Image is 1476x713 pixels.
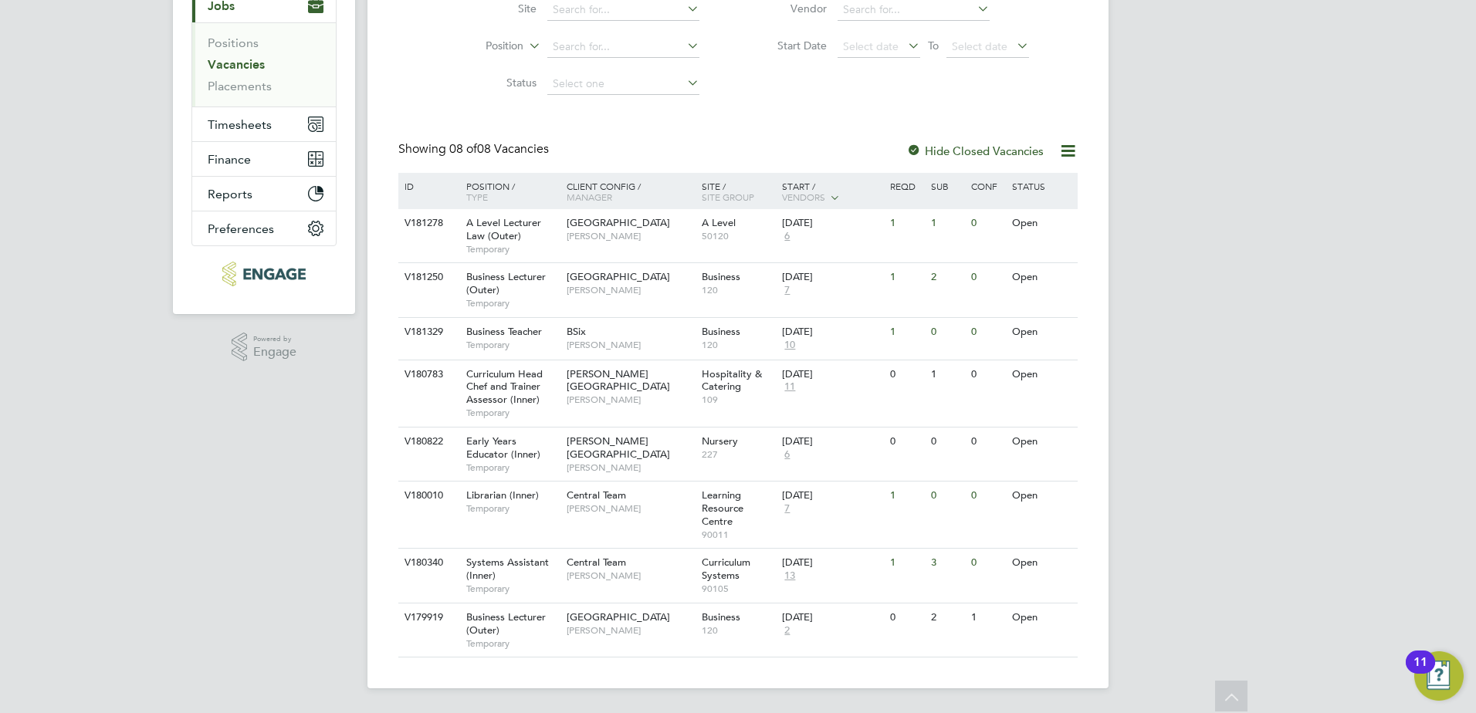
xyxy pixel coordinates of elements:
[906,144,1044,158] label: Hide Closed Vacancies
[927,263,967,292] div: 2
[208,221,274,236] span: Preferences
[782,448,792,461] span: 6
[466,367,543,407] span: Curriculum Head Chef and Trainer Assessor (Inner)
[967,482,1007,510] div: 0
[232,333,297,362] a: Powered byEngage
[466,556,549,582] span: Systems Assistant (Inner)
[192,142,336,176] button: Finance
[567,325,586,338] span: BSix
[448,76,537,90] label: Status
[567,610,670,623] span: [GEOGRAPHIC_DATA]
[567,569,694,582] span: [PERSON_NAME]
[782,326,882,339] div: [DATE]
[702,230,775,242] span: 50120
[886,173,926,199] div: Reqd
[466,216,541,242] span: A Level Lecturer Law (Outer)
[567,502,694,515] span: [PERSON_NAME]
[567,230,694,242] span: [PERSON_NAME]
[702,624,775,637] span: 120
[967,549,1007,577] div: 0
[435,39,523,54] label: Position
[398,141,552,157] div: Showing
[782,191,825,203] span: Vendors
[886,360,926,389] div: 0
[782,624,792,637] span: 2
[401,318,455,346] div: V181329
[782,368,882,381] div: [DATE]
[222,262,305,286] img: educationmattersgroup-logo-retina.png
[466,610,546,637] span: Business Lecturer (Outer)
[782,380,797,394] span: 11
[208,79,272,93] a: Placements
[1008,209,1075,238] div: Open
[782,556,882,569] div: [DATE]
[1008,360,1075,389] div: Open
[449,141,549,157] span: 08 Vacancies
[702,216,736,229] span: A Level
[702,325,740,338] span: Business
[927,427,967,456] div: 0
[927,318,967,346] div: 0
[967,209,1007,238] div: 0
[702,339,775,351] span: 120
[702,270,740,283] span: Business
[927,173,967,199] div: Sub
[886,549,926,577] div: 1
[782,489,882,502] div: [DATE]
[192,22,336,106] div: Jobs
[782,435,882,448] div: [DATE]
[967,263,1007,292] div: 0
[466,502,559,515] span: Temporary
[1008,549,1075,577] div: Open
[401,482,455,510] div: V180010
[923,35,943,56] span: To
[466,270,546,296] span: Business Lecturer (Outer)
[466,297,559,309] span: Temporary
[208,57,265,72] a: Vacancies
[567,556,626,569] span: Central Team
[702,610,740,623] span: Business
[401,549,455,577] div: V180340
[567,488,626,502] span: Central Team
[567,284,694,296] span: [PERSON_NAME]
[1414,651,1464,701] button: Open Resource Center, 11 new notifications
[455,173,563,210] div: Position /
[567,191,612,203] span: Manager
[967,360,1007,389] div: 0
[567,367,670,394] span: [PERSON_NAME][GEOGRAPHIC_DATA]
[208,152,251,167] span: Finance
[782,217,882,230] div: [DATE]
[466,461,559,474] span: Temporary
[401,603,455,632] div: V179919
[466,488,539,502] span: Librarian (Inner)
[466,325,542,338] span: Business Teacher
[927,360,967,389] div: 1
[192,107,336,141] button: Timesheets
[1008,318,1075,346] div: Open
[192,211,336,245] button: Preferences
[563,173,698,210] div: Client Config /
[401,209,455,238] div: V181278
[191,262,337,286] a: Go to home page
[702,191,754,203] span: Site Group
[967,173,1007,199] div: Conf
[967,603,1007,632] div: 1
[702,448,775,461] span: 227
[702,556,750,582] span: Curriculum Systems
[401,173,455,199] div: ID
[927,549,967,577] div: 3
[886,603,926,632] div: 0
[567,624,694,637] span: [PERSON_NAME]
[782,271,882,284] div: [DATE]
[208,117,272,132] span: Timesheets
[466,637,559,650] span: Temporary
[702,583,775,595] span: 90105
[778,173,886,211] div: Start /
[886,263,926,292] div: 1
[1008,427,1075,456] div: Open
[547,36,699,58] input: Search for...
[702,394,775,406] span: 109
[782,284,792,297] span: 7
[952,39,1007,53] span: Select date
[253,333,296,346] span: Powered by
